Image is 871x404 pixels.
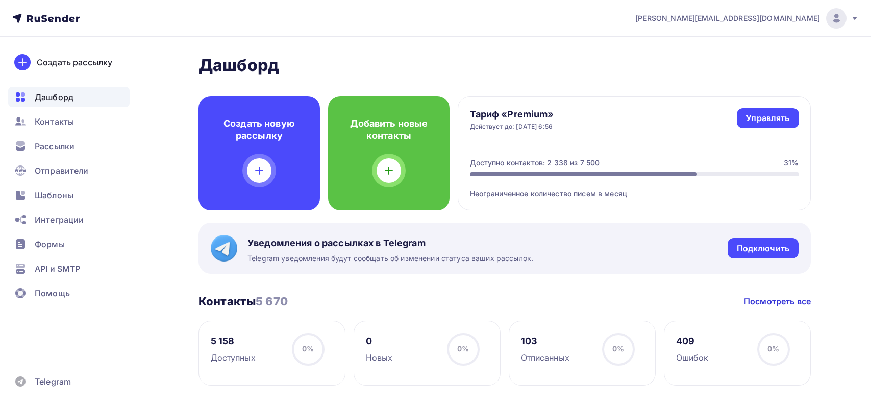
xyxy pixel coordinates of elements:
[198,55,811,76] h2: Дашборд
[8,136,130,156] a: Рассылки
[35,189,73,201] span: Шаблоны
[635,13,820,23] span: [PERSON_NAME][EMAIL_ADDRESS][DOMAIN_NAME]
[746,112,789,124] div: Управлять
[676,351,709,364] div: Ошибок
[8,234,130,254] a: Формы
[211,335,256,347] div: 5 158
[215,117,304,142] h4: Создать новую рассылку
[37,56,112,68] div: Создать рассылку
[302,344,314,353] span: 0%
[247,253,533,264] span: Telegram уведомления будут сообщать об изменении статуса ваших рассылок.
[35,213,84,226] span: Интеграции
[470,108,554,121] h4: Тариф «Premium»
[211,351,256,364] div: Доступных
[8,87,130,107] a: Дашборд
[737,243,789,254] div: Подключить
[256,295,288,308] span: 5 670
[366,351,393,364] div: Новых
[35,115,74,128] span: Контакты
[521,335,569,347] div: 103
[35,164,89,177] span: Отправители
[612,344,624,353] span: 0%
[35,238,65,250] span: Формы
[676,335,709,347] div: 409
[35,287,70,299] span: Помощь
[35,140,74,152] span: Рассылки
[470,176,799,199] div: Неограниченное количество писем в месяц
[8,185,130,205] a: Шаблоны
[521,351,569,364] div: Отписанных
[8,111,130,132] a: Контакты
[8,160,130,181] a: Отправители
[635,8,859,29] a: [PERSON_NAME][EMAIL_ADDRESS][DOMAIN_NAME]
[198,294,288,308] h3: Контакты
[744,295,811,307] a: Посмотреть все
[247,237,533,249] span: Уведомления о рассылках в Telegram
[366,335,393,347] div: 0
[35,375,71,388] span: Telegram
[35,91,73,103] span: Дашборд
[344,117,433,142] h4: Добавить новые контакты
[470,123,554,131] div: Действует до: [DATE] 6:56
[470,158,600,168] div: Доступно контактов: 2 338 из 7 500
[457,344,469,353] span: 0%
[784,158,799,168] div: 31%
[767,344,779,353] span: 0%
[35,263,80,275] span: API и SMTP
